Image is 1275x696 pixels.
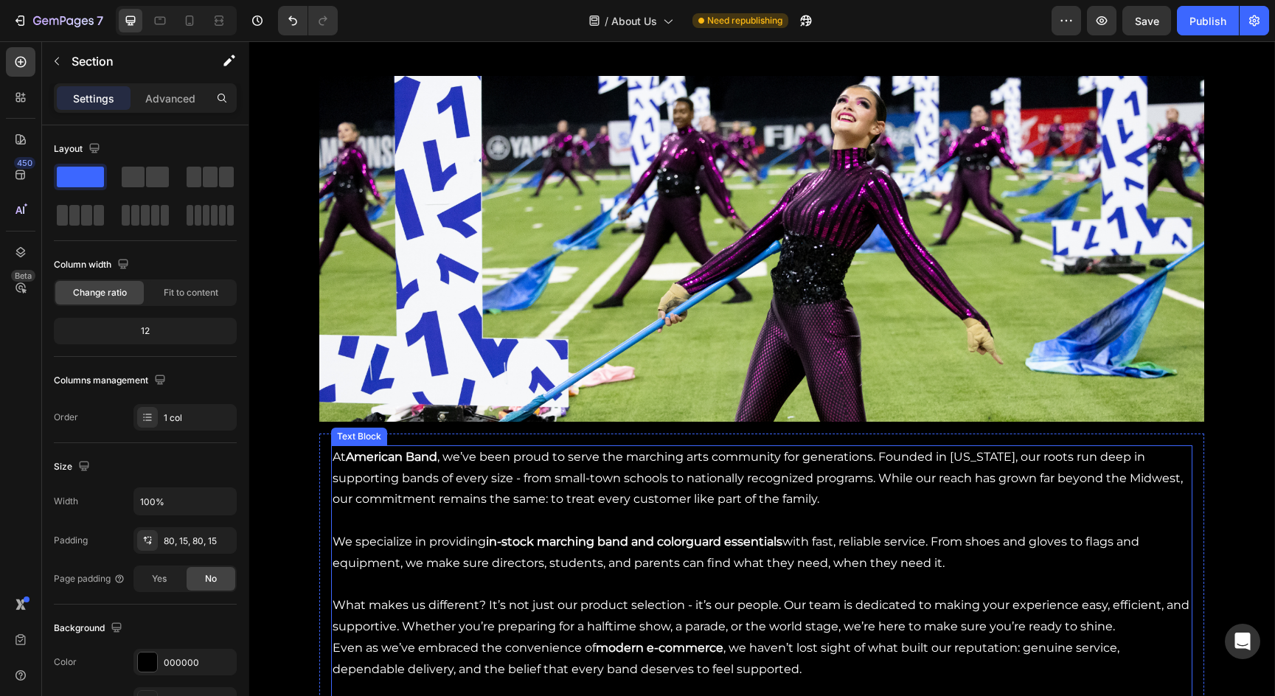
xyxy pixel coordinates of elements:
span: Save [1135,15,1159,27]
div: Padding [54,534,88,547]
div: 450 [14,157,35,169]
p: 7 [97,12,103,29]
div: Order [54,411,78,424]
div: 1 col [164,411,233,425]
div: Text Block [86,389,136,402]
span: Need republishing [707,14,782,27]
input: Auto [134,488,236,515]
div: Undo/Redo [278,6,338,35]
div: Columns management [54,371,169,391]
div: Width [54,495,78,508]
div: Color [54,655,77,669]
span: About Us [611,13,657,29]
span: Yes [152,572,167,585]
span: No [205,572,217,585]
div: Background [54,619,125,638]
iframe: Design area [249,41,1275,696]
p: Even as we’ve embraced the convenience of , we haven’t lost sight of what built our reputation: g... [84,596,942,660]
div: Column width [54,255,132,275]
div: Page padding [54,572,125,585]
div: Open Intercom Messenger [1225,624,1260,659]
div: Beta [11,270,35,282]
p: Advanced [145,91,195,106]
div: Size [54,457,93,477]
button: Save [1122,6,1171,35]
div: 80, 15, 80, 15 [164,535,233,548]
button: 7 [6,6,110,35]
div: Publish [1189,13,1226,29]
div: 12 [57,321,234,341]
span: Fit to content [164,286,218,299]
span: Change ratio [73,286,127,299]
p: Section [72,52,192,70]
div: 000000 [164,656,233,669]
button: Publish [1177,6,1239,35]
div: Layout [54,139,103,159]
strong: modern e-commerce [347,599,475,613]
p: Settings [73,91,114,106]
span: / [605,13,608,29]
